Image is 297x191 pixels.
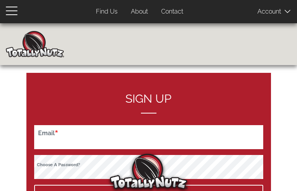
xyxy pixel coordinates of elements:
input: Your email address. We won’t share this with anyone. [34,125,263,149]
h2: Sign up [34,92,263,114]
img: Totally Nutz Logo [110,154,188,189]
a: Find Us [90,4,123,19]
img: Home [6,31,64,57]
a: About [125,4,154,19]
a: Contact [155,4,189,19]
